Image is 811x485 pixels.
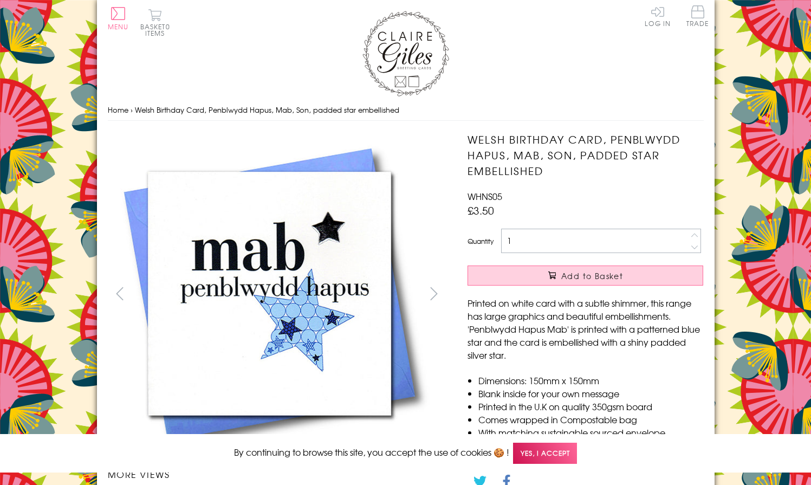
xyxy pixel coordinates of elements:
[108,105,128,115] a: Home
[108,468,446,481] h3: More views
[468,236,494,246] label: Quantity
[478,400,703,413] li: Printed in the U.K on quality 350gsm board
[468,190,502,203] span: WHNS05
[468,266,703,286] button: Add to Basket
[478,426,703,439] li: With matching sustainable sourced envelope
[478,387,703,400] li: Blank inside for your own message
[108,281,132,306] button: prev
[135,105,399,115] span: Welsh Birthday Card, Penblwydd Hapus, Mab, Son, padded star embellished
[513,443,577,464] span: Yes, I accept
[561,270,623,281] span: Add to Basket
[478,413,703,426] li: Comes wrapped in Compostable bag
[421,281,446,306] button: next
[686,5,709,29] a: Trade
[108,7,129,30] button: Menu
[131,105,133,115] span: ›
[468,132,703,178] h1: Welsh Birthday Card, Penblwydd Hapus, Mab, Son, padded star embellished
[686,5,709,27] span: Trade
[145,22,170,38] span: 0 items
[468,296,703,361] p: Printed on white card with a subtle shimmer, this range has large graphics and beautiful embellis...
[446,132,771,457] img: Welsh Birthday Card, Penblwydd Hapus, Mab, Son, padded star embellished
[362,11,449,96] img: Claire Giles Greetings Cards
[478,374,703,387] li: Dimensions: 150mm x 150mm
[140,9,170,36] button: Basket0 items
[108,99,704,121] nav: breadcrumbs
[108,22,129,31] span: Menu
[645,5,671,27] a: Log In
[107,132,432,457] img: Welsh Birthday Card, Penblwydd Hapus, Mab, Son, padded star embellished
[468,203,494,218] span: £3.50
